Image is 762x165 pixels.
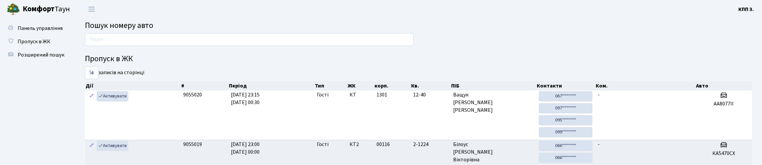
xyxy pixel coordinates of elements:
[598,91,600,98] span: -
[350,141,371,148] span: КТ2
[97,91,128,101] a: Активувати
[7,3,20,16] img: logo.png
[413,91,448,99] span: 12-40
[317,91,329,99] span: Гості
[181,81,228,90] th: #
[738,6,754,13] b: КПП 3.
[698,150,749,157] h5: КА5470СХ
[18,25,63,32] span: Панель управління
[85,20,153,31] span: Пошук номеру авто
[228,81,314,90] th: Період
[3,35,70,48] a: Пропуск в ЖК
[18,38,50,45] span: Пропуск в ЖК
[317,141,329,148] span: Гості
[85,54,752,64] h4: Пропуск в ЖК
[85,67,98,79] select: записів на сторінці
[410,81,450,90] th: Кв.
[598,141,600,148] span: -
[377,91,387,98] span: 1301
[695,81,752,90] th: Авто
[314,81,347,90] th: Тип
[88,141,96,151] a: Редагувати
[377,141,390,148] span: 00116
[374,81,410,90] th: корп.
[183,91,202,98] span: 9055020
[85,67,144,79] label: записів на сторінці
[23,4,55,14] b: Комфорт
[738,5,754,13] a: КПП 3.
[698,101,749,107] h5: АА8077II
[83,4,100,15] button: Переключити навігацію
[18,51,64,59] span: Розширений пошук
[453,91,533,114] span: Ващук [PERSON_NAME] [PERSON_NAME]
[3,22,70,35] a: Панель управління
[450,81,536,90] th: ПІБ
[183,141,202,148] span: 9055019
[88,91,96,101] a: Редагувати
[536,81,595,90] th: Контакти
[23,4,70,15] span: Таун
[413,141,448,148] span: 2-1224
[85,81,181,90] th: Дії
[3,48,70,62] a: Розширений пошук
[231,91,260,106] span: [DATE] 23:15 [DATE] 00:30
[231,141,260,156] span: [DATE] 23:00 [DATE] 00:00
[347,81,374,90] th: ЖК
[595,81,695,90] th: Ком.
[453,141,533,164] span: Білоус [PERSON_NAME] Вікторівна
[97,141,128,151] a: Активувати
[350,91,371,99] span: КТ
[85,33,413,46] input: Пошук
